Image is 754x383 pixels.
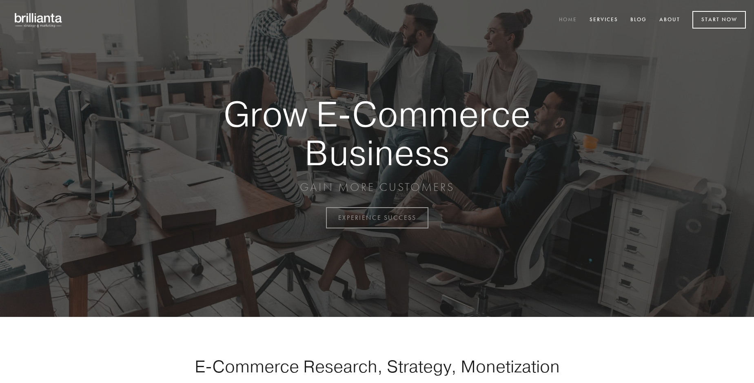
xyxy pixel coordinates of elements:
a: About [654,13,685,27]
p: GAIN MORE CUSTOMERS [195,180,559,195]
a: Blog [625,13,652,27]
strong: Grow E-Commerce Business [195,95,559,172]
img: brillianta - research, strategy, marketing [8,8,69,32]
a: EXPERIENCE SUCCESS [326,207,428,228]
a: Services [584,13,623,27]
a: Home [554,13,582,27]
a: Start Now [692,11,746,29]
h1: E-Commerce Research, Strategy, Monetization [169,356,585,376]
